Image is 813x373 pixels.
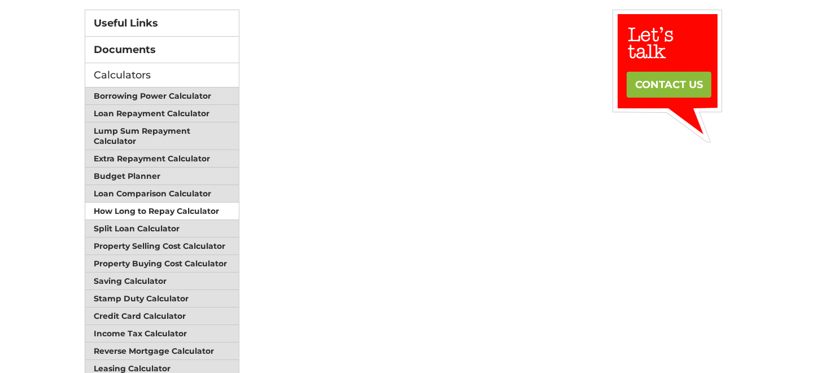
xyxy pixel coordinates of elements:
a: Income Tax Calculator [85,325,239,343]
div: Calculators [85,63,239,87]
a: Lump Sum Repayment Calculator [85,122,239,150]
a: Saving Calculator [85,273,239,290]
a: CONTACT US [627,72,711,98]
a: Property Selling Cost Calculator [85,238,239,255]
a: Extra Repayment Calculator [85,150,239,168]
a: Split Loan Calculator [85,220,239,238]
a: Loan Repayment Calculator [85,105,239,122]
a: Property Buying Cost Calculator [85,255,239,273]
a: How Long to Repay Calculator [85,203,239,220]
a: Credit Card Calculator [85,308,239,325]
a: Loan Comparison Calculator [85,185,239,203]
a: Useful Links [85,10,239,37]
a: Stamp Duty Calculator [85,290,239,308]
img: text3.gif [613,10,722,143]
a: Reverse Mortgage Calculator [85,343,239,360]
a: Borrowing Power Calculator [85,87,239,105]
a: Budget Planner [85,168,239,185]
a: Documents [85,37,239,63]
